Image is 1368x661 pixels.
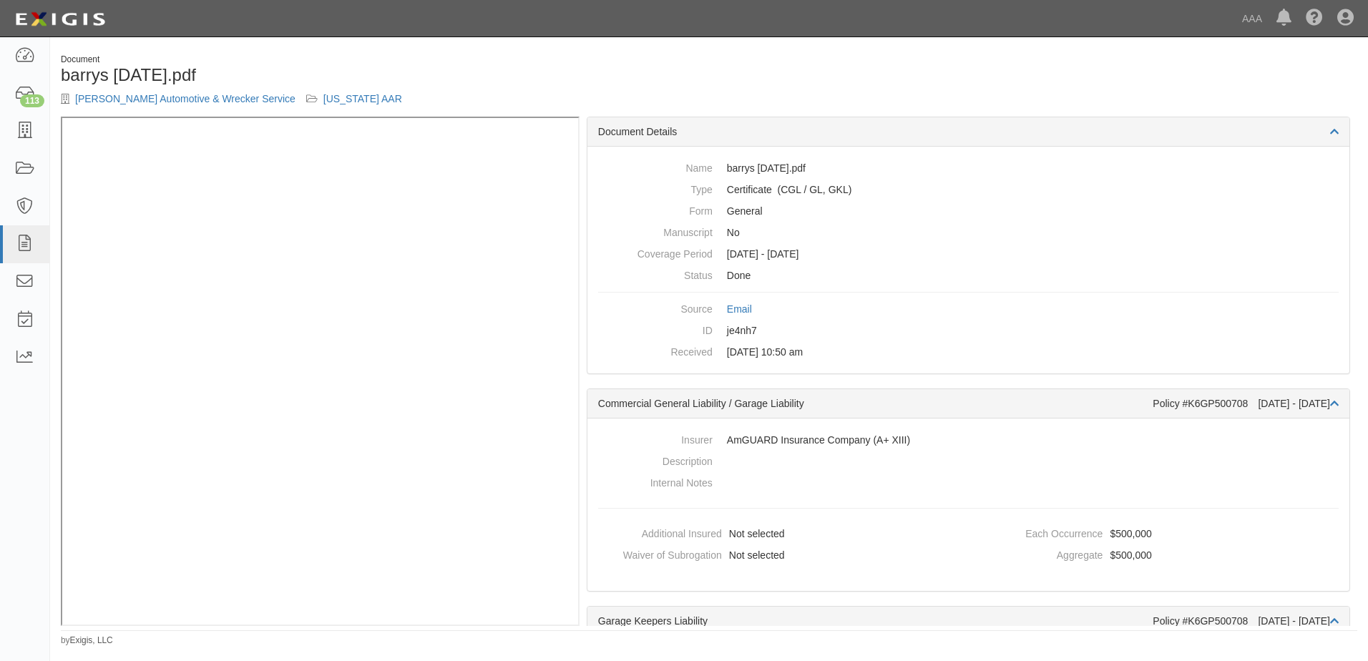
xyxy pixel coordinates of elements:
dd: General [598,200,1339,222]
small: by [61,635,113,647]
dd: je4nh7 [598,320,1339,341]
div: Document [61,54,698,66]
dt: ID [598,320,713,338]
dt: Form [598,200,713,218]
a: Exigis, LLC [70,635,113,645]
dt: Waiver of Subrogation [593,544,722,562]
div: Policy #K6GP500708 [DATE] - [DATE] [1153,614,1339,628]
dd: [DATE] 10:50 am [598,341,1339,363]
dt: Name [598,157,713,175]
div: Commercial General Liability / Garage Liability [598,396,1153,411]
a: [US_STATE] AAR [323,93,402,104]
dt: Manuscript [598,222,713,240]
dt: Insurer [598,429,713,447]
i: Help Center - Complianz [1306,10,1323,27]
dd: Commercial General Liability / Garage Liability Garage Keepers Liability [598,179,1339,200]
div: Garage Keepers Liability [598,614,1153,628]
dt: Coverage Period [598,243,713,261]
dd: Done [598,265,1339,286]
dt: Internal Notes [598,472,713,490]
dt: Additional Insured [593,523,722,541]
dd: AmGUARD Insurance Company (A+ XIII) [598,429,1339,451]
a: [PERSON_NAME] Automotive & Wrecker Service [75,93,295,104]
dt: Each Occurrence [974,523,1103,541]
dt: Source [598,298,713,316]
dd: Not selected [593,544,963,566]
dt: Status [598,265,713,283]
dd: $500,000 [974,523,1344,544]
dt: Received [598,341,713,359]
dt: Aggregate [974,544,1103,562]
dt: Type [598,179,713,197]
h1: barrys [DATE].pdf [61,66,698,84]
a: Email [727,303,752,315]
dd: [DATE] - [DATE] [598,243,1339,265]
dd: No [598,222,1339,243]
dd: $500,000 [974,544,1344,566]
dd: barrys [DATE].pdf [598,157,1339,179]
dt: Description [598,451,713,469]
img: logo-5460c22ac91f19d4615b14bd174203de0afe785f0fc80cf4dbbc73dc1793850b.png [11,6,109,32]
div: Document Details [587,117,1349,147]
dd: Not selected [593,523,963,544]
div: 113 [20,94,44,107]
div: Policy #K6GP500708 [DATE] - [DATE] [1153,396,1339,411]
a: AAA [1235,4,1269,33]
